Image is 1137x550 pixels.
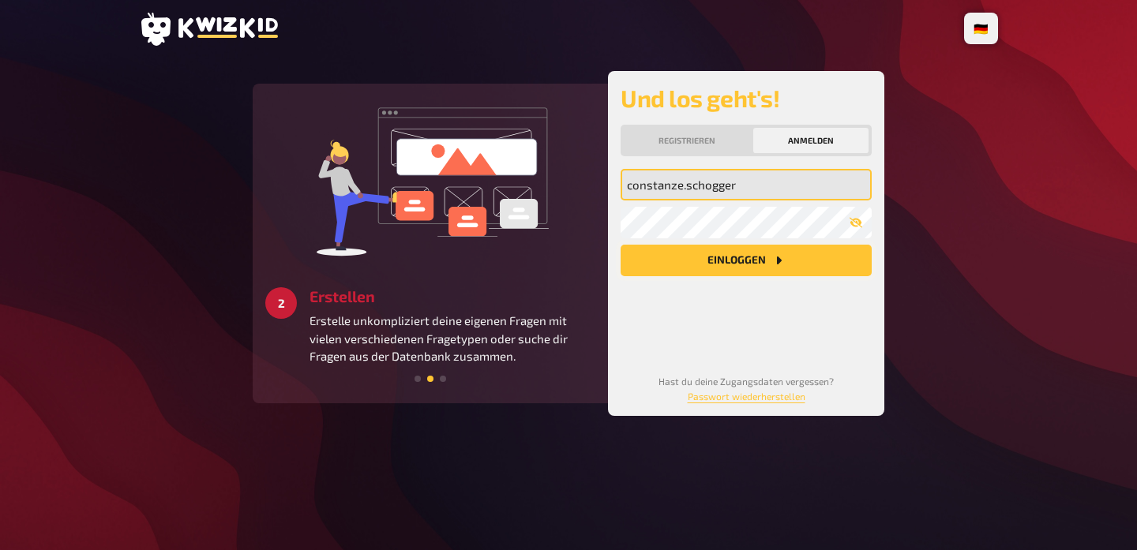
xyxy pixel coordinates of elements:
[265,287,297,319] div: 2
[624,128,750,153] button: Registrieren
[659,376,834,402] small: Hast du deine Zugangsdaten vergessen?
[621,84,872,112] h2: Und los geht's!
[310,287,595,305] h3: Erstellen
[621,169,872,200] input: Meine Emailadresse
[753,128,869,153] button: Anmelden
[310,312,595,365] p: Erstelle unkompliziert deine eigenen Fragen mit vielen verschiedenen Fragetypen oder suche dir Fr...
[621,245,872,276] button: Einloggen
[312,96,549,262] img: create
[967,16,995,41] li: 🇩🇪
[688,391,805,402] a: Passwort wiederherstellen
